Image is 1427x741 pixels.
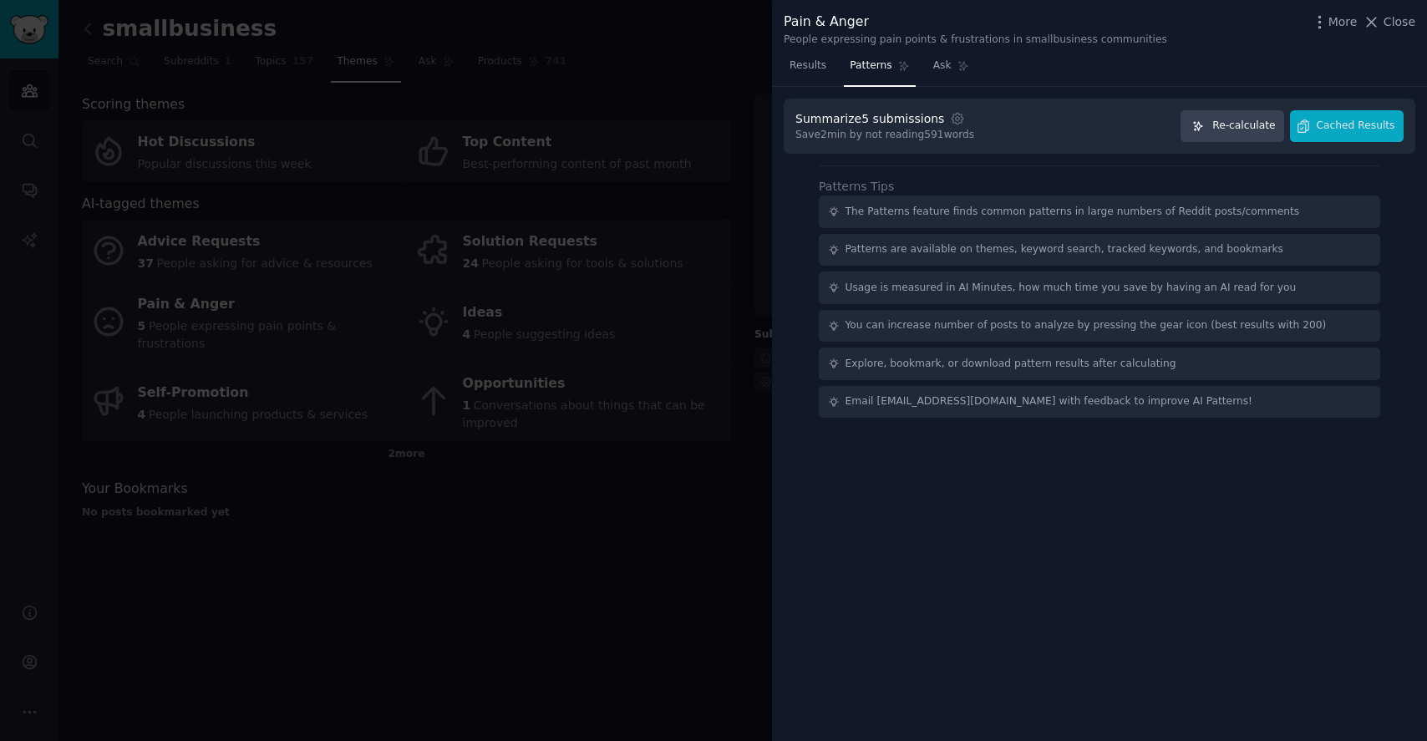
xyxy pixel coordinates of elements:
[1317,119,1395,134] span: Cached Results
[846,205,1300,220] div: The Patterns feature finds common patterns in large numbers of Reddit posts/comments
[846,242,1283,257] div: Patterns are available on themes, keyword search, tracked keywords, and bookmarks
[927,53,975,87] a: Ask
[846,318,1327,333] div: You can increase number of posts to analyze by pressing the gear icon (best results with 200)
[1290,110,1404,143] button: Cached Results
[846,357,1176,372] div: Explore, bookmark, or download pattern results after calculating
[795,128,974,143] div: Save 2 min by not reading 591 words
[819,180,894,193] label: Patterns Tips
[846,281,1297,296] div: Usage is measured in AI Minutes, how much time you save by having an AI read for you
[790,58,826,74] span: Results
[784,12,1167,33] div: Pain & Anger
[1212,119,1275,134] span: Re-calculate
[1363,13,1415,31] button: Close
[850,58,891,74] span: Patterns
[933,58,952,74] span: Ask
[1328,13,1358,31] span: More
[784,33,1167,48] div: People expressing pain points & frustrations in smallbusiness communities
[844,53,915,87] a: Patterns
[846,394,1253,409] div: Email [EMAIL_ADDRESS][DOMAIN_NAME] with feedback to improve AI Patterns!
[1384,13,1415,31] span: Close
[1181,110,1284,143] button: Re-calculate
[1311,13,1358,31] button: More
[784,53,832,87] a: Results
[795,110,944,128] div: Summarize 5 submissions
